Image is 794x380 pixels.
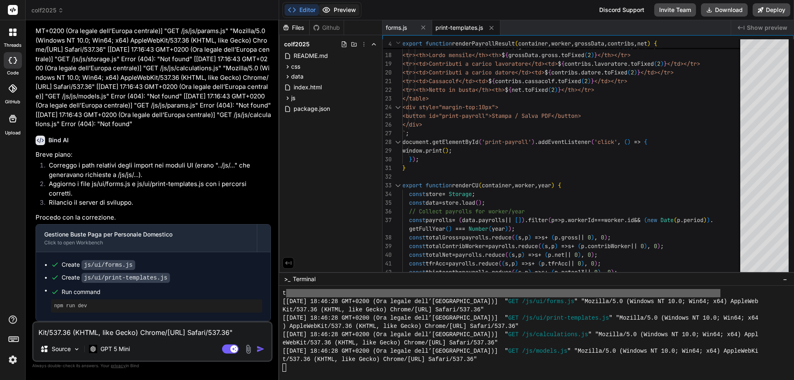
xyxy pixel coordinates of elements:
span: store [426,190,442,198]
span: ] [518,216,521,224]
span: } [594,51,598,59]
div: 31 [383,164,392,172]
span: 0 [588,234,591,241]
span: td> [548,60,558,67]
span: . [488,234,492,241]
span: = [452,216,455,224]
span: ( [627,69,631,76]
span: F</button> [548,112,581,119]
span: payrolls [462,234,488,241]
span: ( [654,60,657,67]
span: ) [505,225,508,232]
img: attachment [244,344,253,354]
span: workerId [568,216,594,224]
span: ( [644,216,647,224]
span: { [561,60,564,67]
span: , [617,138,621,146]
span: toFixed [558,77,581,85]
span: ) [528,234,531,241]
span: forms.js [386,24,407,32]
button: Invite Team [654,3,696,17]
span: = [439,199,442,206]
span: ) [555,86,558,93]
span: payrolls [426,216,452,224]
span: p [555,234,558,241]
div: 30 [383,155,392,164]
span: . [422,147,426,154]
span: . [624,216,627,224]
div: Click to open Workbench [44,239,249,246]
span: contribs [551,69,578,76]
span: ; [512,225,515,232]
span: => [555,216,561,224]
span: contribWorker [588,242,631,250]
span: ) [478,199,482,206]
span: } [637,69,641,76]
span: p [551,242,555,250]
span: const [409,216,426,224]
span: ` [402,129,406,137]
span: ) [627,138,631,146]
span: new [647,216,657,224]
span: 'print-payroll' [482,138,531,146]
p: Procedo con la correzione. [36,213,271,222]
span: year [492,225,505,232]
div: Click to collapse the range. [392,138,403,146]
p: Kit/537.36 (KHTML, like Gecko) Chrome/[URL] Safari/537.36" [[DATE] 17:16:43 GMT+0200 (Ora legale ... [36,17,271,129]
div: Files [279,24,309,32]
span: ( [551,234,555,241]
span: <button id="print-payroll">Stampa / Salva PD [402,112,548,119]
span: p [551,216,555,224]
span: , [548,242,551,250]
span: toFixed [631,60,654,67]
li: Correggo i path relativi degli import nei moduli UI (erano "../js/..." che generavano richieste a... [42,161,271,179]
span: getFullYear [409,225,445,232]
span: toFixed [561,51,584,59]
span: gross [561,234,578,241]
span: ( [538,242,541,250]
span: // Collect payrolls for worker/year [409,208,525,215]
span: load [462,199,475,206]
span: grossData [508,51,538,59]
span: ) [449,225,452,232]
span: ) [703,216,707,224]
span: . [525,216,528,224]
span: . [475,216,478,224]
span: net [512,86,521,93]
span: 2 [657,60,660,67]
span: ) [604,234,607,241]
span: payrolls [488,242,515,250]
span: ( [515,234,518,241]
div: 32 [383,172,392,181]
span: export [402,40,422,47]
span: { [508,86,512,93]
label: GitHub [5,98,20,105]
span: renderCU [452,182,478,189]
span: 0 [654,242,657,250]
span: 2 [584,77,588,85]
span: || [505,216,512,224]
span: ) [521,216,525,224]
span: } [591,77,594,85]
span: . [591,60,594,67]
span: reduce [492,234,512,241]
span: [ [515,216,518,224]
span: } [402,164,406,172]
span: , [535,182,538,189]
span: . [558,51,561,59]
span: data [462,216,475,224]
span: , [634,40,637,47]
span: contribs [495,77,521,85]
span: ( [475,199,478,206]
span: const [409,199,426,206]
span: s [541,234,545,241]
span: ( [445,225,449,232]
div: Click to collapse the range. [392,103,403,112]
div: 21 [383,77,392,86]
span: ( [459,216,462,224]
span: contribs [564,60,591,67]
div: Discord Support [594,3,649,17]
span: s [568,242,571,250]
span: css [291,62,300,71]
span: lavoratore [594,60,627,67]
